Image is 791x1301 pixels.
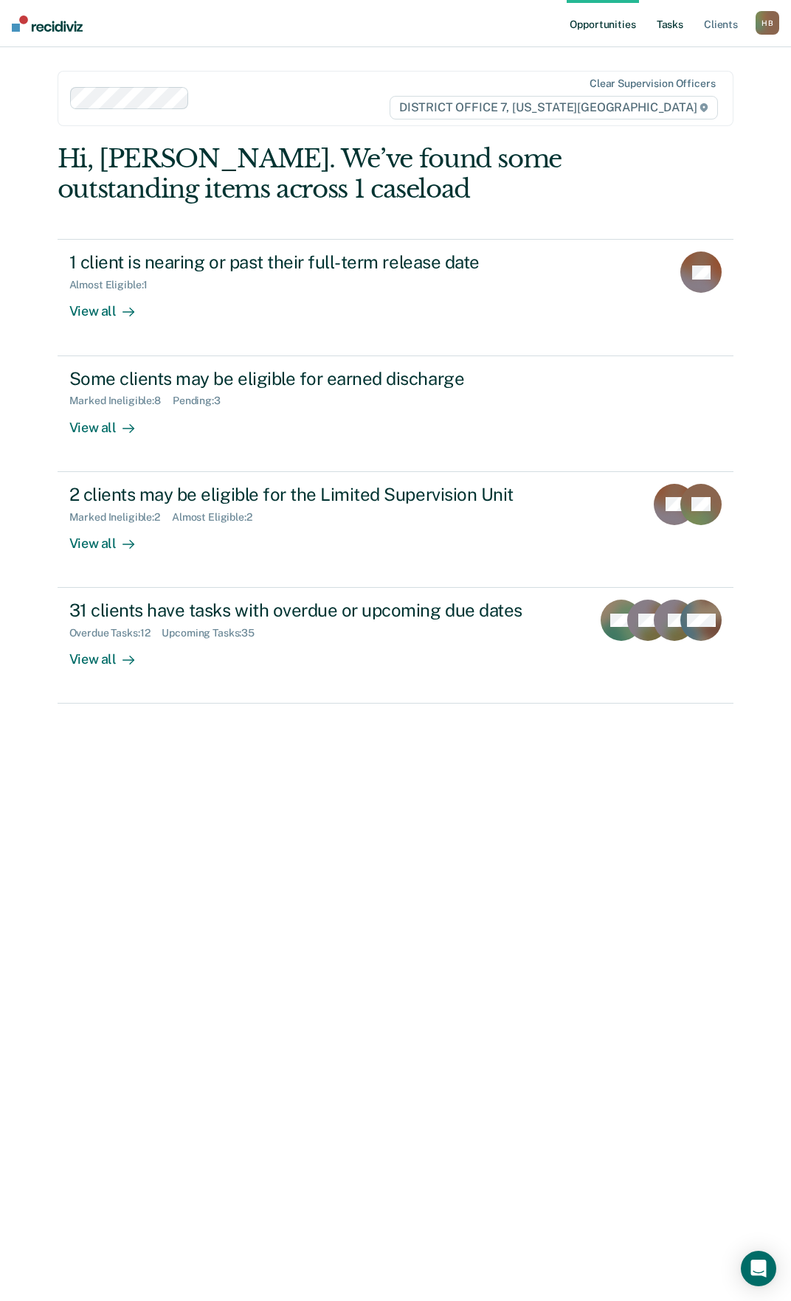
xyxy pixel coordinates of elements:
div: Overdue Tasks : 12 [69,627,162,639]
div: Hi, [PERSON_NAME]. We’ve found some outstanding items across 1 caseload [58,144,598,204]
div: Clear supervision officers [590,77,715,90]
a: Some clients may be eligible for earned dischargeMarked Ineligible:8Pending:3View all [58,356,734,472]
div: Marked Ineligible : 8 [69,395,173,407]
div: Pending : 3 [173,395,232,407]
div: Almost Eligible : 1 [69,279,160,291]
div: H B [756,11,779,35]
div: Almost Eligible : 2 [172,511,264,524]
a: 1 client is nearing or past their full-term release dateAlmost Eligible:1View all [58,239,734,355]
div: Marked Ineligible : 2 [69,511,172,524]
div: View all [69,639,152,668]
a: 31 clients have tasks with overdue or upcoming due datesOverdue Tasks:12Upcoming Tasks:35View all [58,588,734,704]
a: 2 clients may be eligible for the Limited Supervision UnitMarked Ineligible:2Almost Eligible:2Vie... [58,472,734,588]
div: View all [69,523,152,552]
div: View all [69,407,152,436]
div: 2 clients may be eligible for the Limited Supervision Unit [69,484,587,505]
div: Open Intercom Messenger [741,1251,776,1286]
div: Upcoming Tasks : 35 [162,627,266,639]
div: 1 client is nearing or past their full-term release date [69,251,587,273]
span: DISTRICT OFFICE 7, [US_STATE][GEOGRAPHIC_DATA] [390,96,718,119]
button: HB [756,11,779,35]
div: 31 clients have tasks with overdue or upcoming due dates [69,600,581,621]
div: Some clients may be eligible for earned discharge [69,368,587,389]
img: Recidiviz [12,15,83,32]
div: View all [69,291,152,320]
